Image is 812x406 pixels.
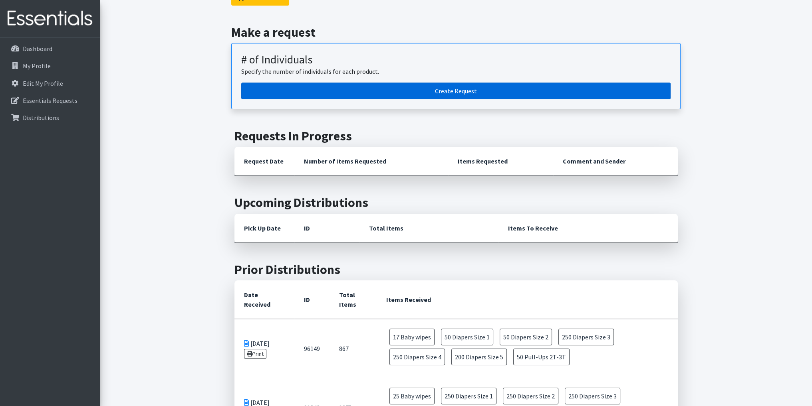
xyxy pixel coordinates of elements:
p: Distributions [23,114,59,122]
td: 96149 [294,319,330,378]
td: 867 [330,319,377,378]
th: Total Items [359,214,498,243]
span: 250 Diapers Size 3 [565,388,620,404]
h2: Upcoming Distributions [234,195,678,210]
h3: # of Individuals [241,53,671,67]
p: My Profile [23,62,51,70]
th: Comment and Sender [553,147,677,176]
th: Number of Items Requested [294,147,449,176]
span: 250 Diapers Size 3 [558,329,614,345]
p: Edit My Profile [23,79,63,87]
span: 17 Baby wipes [389,329,435,345]
th: Items Received [377,280,677,319]
img: HumanEssentials [3,5,97,32]
td: [DATE] [234,319,294,378]
span: 50 Pull-Ups 2T-3T [513,349,570,365]
a: My Profile [3,58,97,74]
h2: Prior Distributions [234,262,678,277]
span: 250 Diapers Size 2 [503,388,558,404]
a: Dashboard [3,41,97,57]
span: 25 Baby wipes [389,388,435,404]
a: Edit My Profile [3,75,97,91]
th: ID [294,280,330,319]
h2: Requests In Progress [234,128,678,144]
th: Pick Up Date [234,214,294,243]
span: 50 Diapers Size 1 [441,329,493,345]
th: Request Date [234,147,294,176]
span: 200 Diapers Size 5 [451,349,507,365]
th: Items To Receive [498,214,678,243]
p: Essentials Requests [23,97,77,104]
a: Essentials Requests [3,93,97,108]
th: Date Received [234,280,294,319]
span: 250 Diapers Size 4 [389,349,445,365]
span: 50 Diapers Size 2 [500,329,552,345]
h2: Make a request [231,25,681,40]
th: Items Requested [448,147,553,176]
a: Create a request by number of individuals [241,83,671,99]
th: Total Items [330,280,377,319]
a: Print [244,349,267,359]
a: Distributions [3,110,97,126]
span: 250 Diapers Size 1 [441,388,496,404]
th: ID [294,214,359,243]
p: Specify the number of individuals for each product. [241,67,671,76]
p: Dashboard [23,45,52,53]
